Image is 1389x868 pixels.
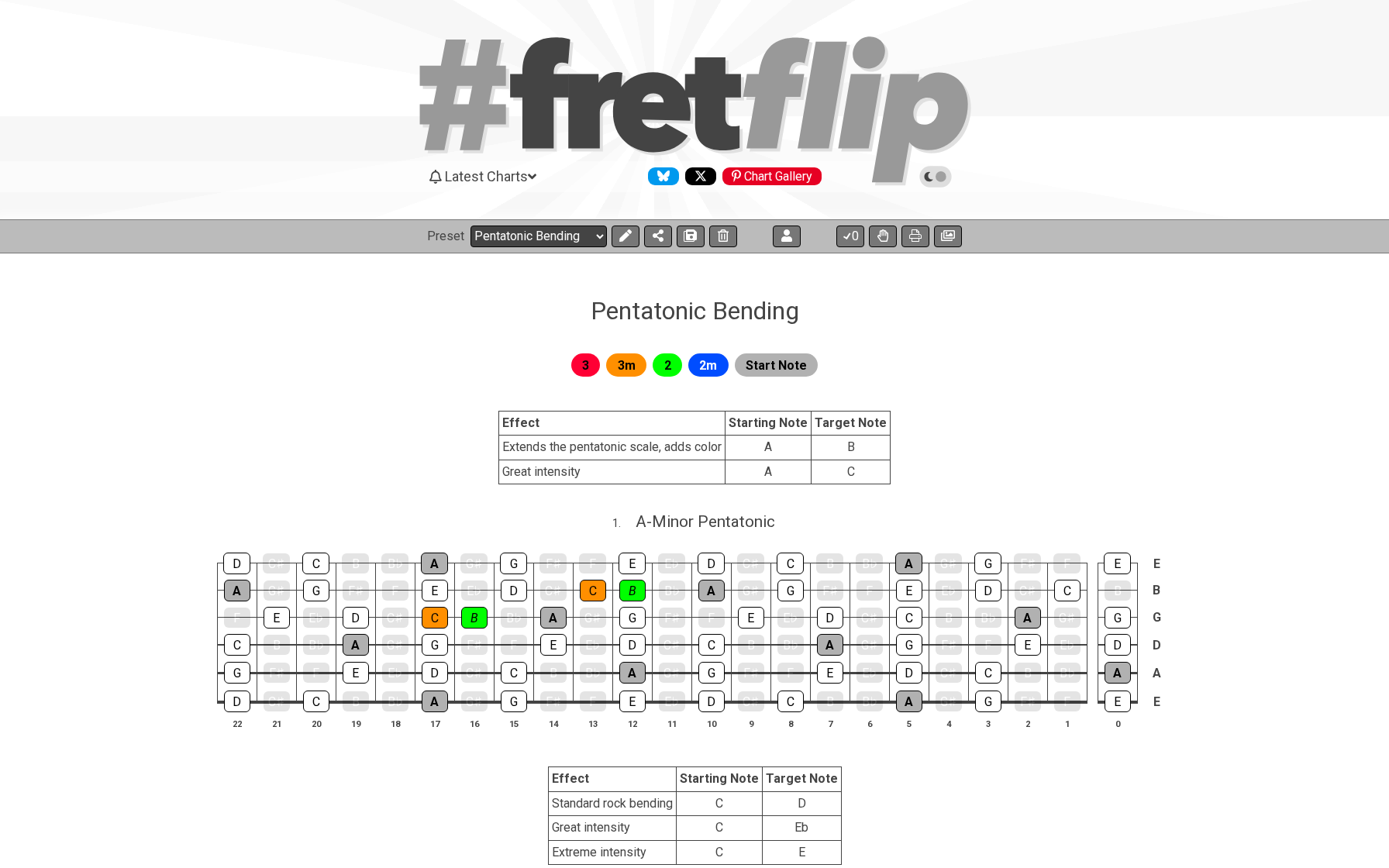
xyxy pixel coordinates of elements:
[975,662,1001,684] div: C
[421,553,448,574] div: A
[381,553,408,573] div: B♭
[343,662,369,684] div: E
[612,515,636,532] span: 1 .
[936,691,962,711] div: G♯
[1014,553,1041,573] div: F♯
[573,715,612,732] th: 13
[461,580,488,601] div: E♭
[856,691,883,711] div: B♭
[1054,663,1081,683] div: B♭
[499,436,726,460] td: Extends the pentatonic scale, adds color
[896,634,922,656] div: G
[461,663,488,683] div: C♯
[223,553,250,574] div: D
[1105,607,1131,629] div: G
[303,608,329,628] div: E♭
[1147,659,1166,687] td: A
[501,662,527,684] div: C
[612,715,652,732] th: 12
[762,791,841,815] td: D
[936,635,962,655] div: F♯
[773,226,801,247] button: Logout
[580,691,606,711] div: F
[659,580,685,601] div: B♭
[382,635,408,655] div: G♯
[659,663,685,683] div: G♯
[698,553,725,574] div: D
[619,580,646,601] div: B
[619,634,646,656] div: D
[501,580,527,601] div: D
[1054,691,1081,711] div: F
[501,635,527,655] div: F
[1054,635,1081,655] div: E♭
[927,170,945,184] span: Toggle light / dark theme
[264,691,290,711] div: C♯
[699,354,717,377] span: 2m
[1147,631,1166,659] td: D
[342,553,369,573] div: B
[975,580,1001,601] div: D
[552,771,589,786] strong: Effect
[533,715,573,732] th: 14
[698,691,725,712] div: D
[548,791,676,815] td: Standard rock bending
[580,663,606,683] div: B♭
[762,840,841,864] td: E
[264,580,290,601] div: G♯
[1147,604,1166,631] td: G
[664,354,671,377] span: 2
[729,415,808,430] strong: Starting Note
[494,715,533,732] th: 15
[343,580,369,601] div: F♯
[1015,634,1041,656] div: E
[470,226,607,247] select: Preset
[698,608,725,628] div: F
[343,691,369,711] div: B
[968,715,1008,732] th: 3
[935,553,962,573] div: G♯
[896,580,922,601] div: E
[1008,715,1047,732] th: 2
[929,715,968,732] th: 4
[302,553,329,574] div: C
[1047,715,1087,732] th: 1
[224,580,250,601] div: A
[501,691,527,712] div: G
[1015,607,1041,629] div: A
[619,553,646,574] div: E
[658,553,685,573] div: E♭
[422,634,448,656] div: G
[644,226,672,247] button: Share Preset
[901,226,929,247] button: Print
[1147,687,1166,716] td: E
[343,634,369,656] div: A
[677,226,705,247] button: Save As (makes a copy)
[726,460,812,484] td: A
[676,816,762,840] td: C
[1053,553,1081,573] div: F
[382,691,408,711] div: B♭
[461,635,488,655] div: F♯
[698,662,725,684] div: G
[500,553,527,574] div: G
[659,635,685,655] div: C♯
[461,691,488,711] div: G♯
[698,634,725,656] div: C
[777,635,804,655] div: B♭
[336,715,375,732] th: 19
[975,635,1001,655] div: F
[382,663,408,683] div: E♭
[738,635,764,655] div: B
[856,553,883,573] div: B♭
[642,167,679,185] a: Follow #fretflip at Bluesky
[540,607,567,629] div: A
[836,226,864,247] button: 0
[680,771,759,786] strong: Starting Note
[539,553,567,573] div: F♯
[738,663,764,683] div: F♯
[460,553,488,573] div: G♯
[1105,691,1131,712] div: E
[975,608,1001,628] div: B♭
[548,816,676,840] td: Great intensity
